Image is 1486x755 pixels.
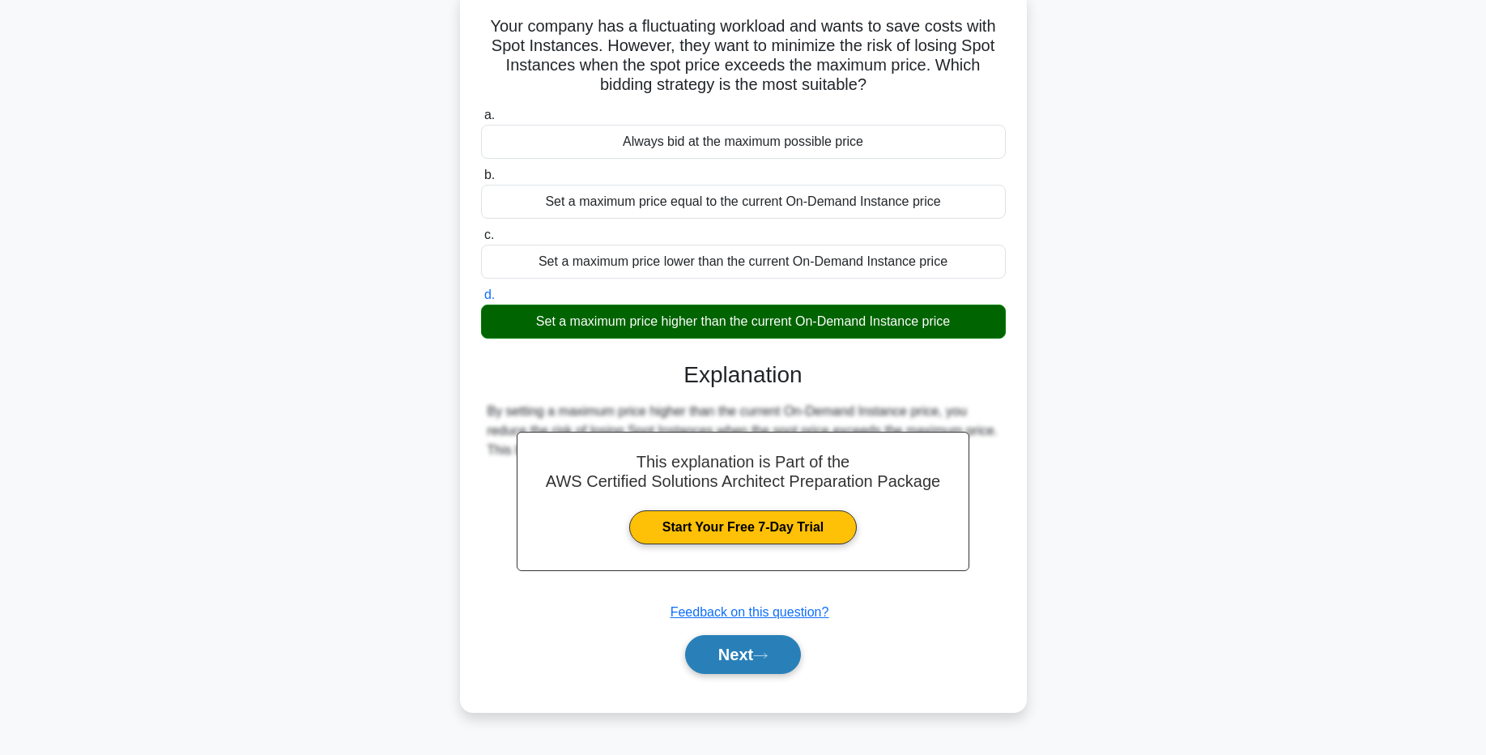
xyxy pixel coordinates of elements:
[481,245,1006,279] div: Set a maximum price lower than the current On-Demand Instance price
[488,402,999,460] div: By setting a maximum price higher than the current On-Demand Instance price, you reduce the risk ...
[685,635,801,674] button: Next
[484,168,495,181] span: b.
[479,16,1007,96] h5: Your company has a fluctuating workload and wants to save costs with Spot Instances. However, the...
[629,510,857,544] a: Start Your Free 7-Day Trial
[484,108,495,122] span: a.
[481,125,1006,159] div: Always bid at the maximum possible price
[481,185,1006,219] div: Set a maximum price equal to the current On-Demand Instance price
[671,605,829,619] a: Feedback on this question?
[484,288,495,301] span: d.
[491,361,996,389] h3: Explanation
[481,305,1006,339] div: Set a maximum price higher than the current On-Demand Instance price
[484,228,494,241] span: c.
